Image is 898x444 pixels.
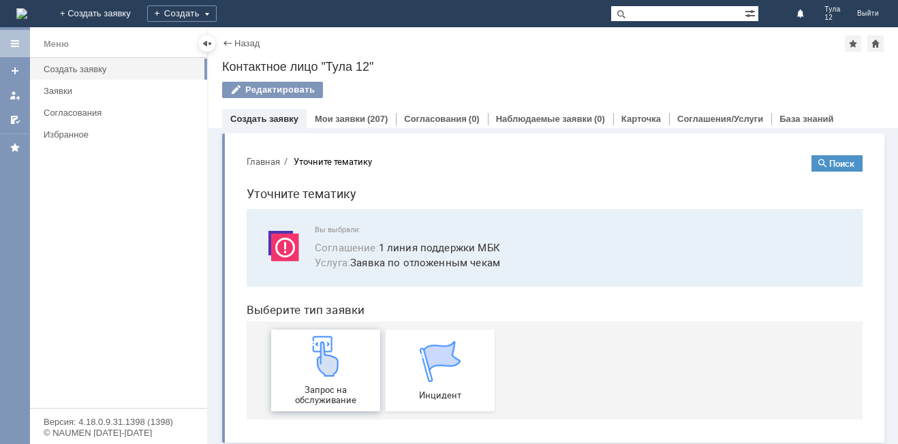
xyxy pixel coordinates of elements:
[44,108,199,118] div: Согласования
[150,185,259,267] a: Инцидент
[58,12,136,22] div: Уточните тематику
[4,84,26,106] a: Мои заявки
[44,86,199,96] div: Заявки
[469,114,480,124] div: (0)
[44,36,69,52] div: Меню
[576,11,627,27] button: Поиск
[234,38,260,48] a: Назад
[845,35,861,52] div: Добавить в избранное
[404,114,467,124] a: Согласования
[38,102,204,123] a: Согласования
[11,159,627,172] header: Выберите тип заявки
[79,111,114,125] span: Услуга :
[496,114,592,124] a: Наблюдаемые заявки
[16,8,27,19] img: logo
[867,35,884,52] div: Сделать домашней страницей
[11,39,627,59] h1: Уточните тематику
[824,14,841,22] span: 12
[621,114,661,124] a: Карточка
[44,64,199,74] div: Создать заявку
[779,114,833,124] a: База знаний
[44,428,193,437] div: © NAUMEN [DATE]-[DATE]
[79,96,143,110] span: Соглашение :
[824,5,841,14] span: Тула
[35,185,144,267] a: Запрос на обслуживание
[11,11,44,23] button: Главная
[184,197,225,238] img: get067d4ba7cf7247ad92597448b2db9300
[4,60,26,82] a: Создать заявку
[4,109,26,131] a: Мои согласования
[154,246,255,256] span: Инцидент
[745,6,758,19] span: Расширенный поиск
[38,59,204,80] a: Создать заявку
[677,114,763,124] a: Соглашения/Услуги
[147,5,217,22] div: Создать
[16,8,27,19] a: Перейти на домашнюю страницу
[27,81,68,122] img: svg%3E
[38,80,204,101] a: Заявки
[222,60,884,74] div: Контактное лицо "Тула 12"
[230,114,298,124] a: Создать заявку
[44,129,184,140] div: Избранное
[79,95,264,111] button: Соглашение:1 линия поддержки МБК
[69,191,110,232] img: get23c147a1b4124cbfa18e19f2abec5e8f
[199,35,215,52] div: Скрыть меню
[315,114,365,124] a: Мои заявки
[40,240,140,261] span: Запрос на обслуживание
[367,114,388,124] div: (207)
[44,417,193,426] div: Версия: 4.18.0.9.31.1398 (1398)
[79,81,610,90] span: Вы выбрали:
[594,114,605,124] div: (0)
[79,110,610,126] span: Заявка по отложенным чекам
